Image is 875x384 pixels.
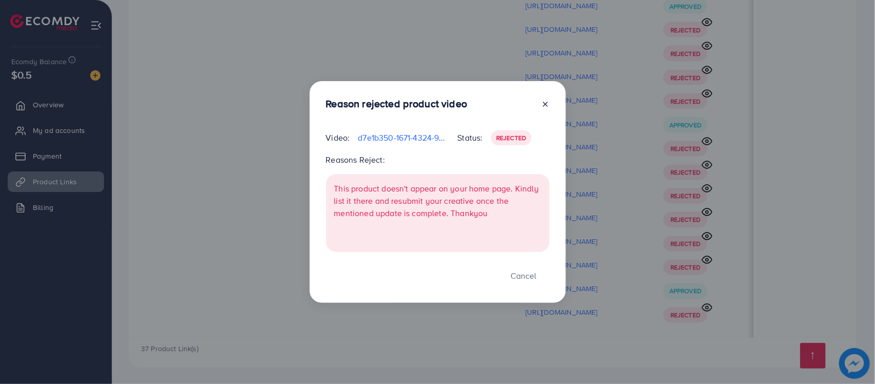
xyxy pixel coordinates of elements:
[326,153,550,166] p: Reasons Reject:
[326,98,467,110] h3: Reason rejected product video
[358,131,449,144] p: d7e1b350-1671-4324-940f-7833473e892c-1759930859575.mp4
[326,131,350,144] p: Video:
[496,133,526,142] span: Rejected
[458,131,483,144] p: Status:
[498,264,550,286] button: Cancel
[334,182,541,219] p: This product doesn't appear on your home page. Kindly list it there and resubmit your creative on...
